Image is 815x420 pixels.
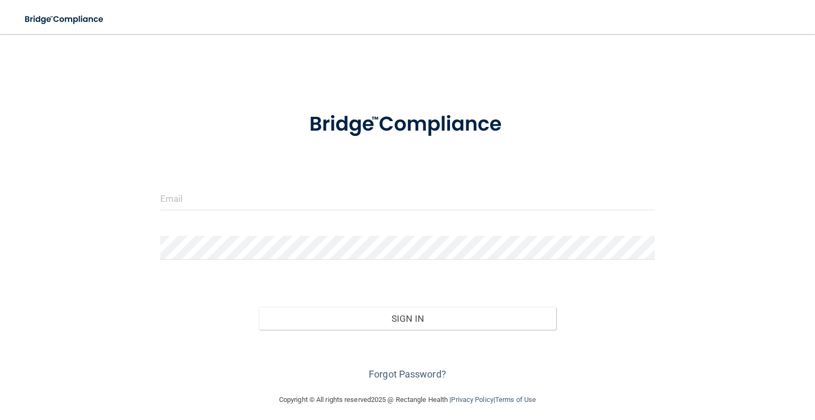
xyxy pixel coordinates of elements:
[16,8,114,30] img: bridge_compliance_login_screen.278c3ca4.svg
[259,307,556,330] button: Sign In
[495,396,536,404] a: Terms of Use
[160,186,655,210] input: Email
[214,383,601,417] div: Copyright © All rights reserved 2025 @ Rectangle Health | |
[288,98,527,151] img: bridge_compliance_login_screen.278c3ca4.svg
[369,368,446,380] a: Forgot Password?
[451,396,493,404] a: Privacy Policy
